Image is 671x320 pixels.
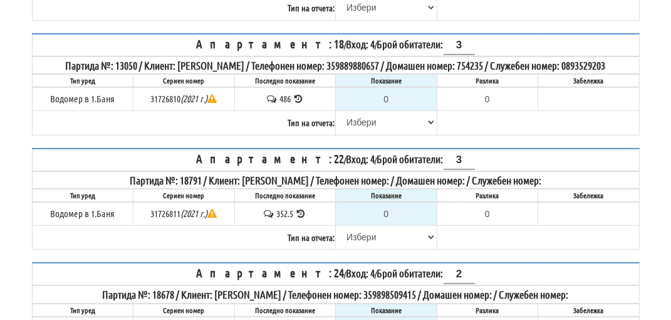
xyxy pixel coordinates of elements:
th: Сериен номер [133,189,235,202]
span: История на забележките [265,93,279,104]
td: Водомер в 1.Баня [32,87,133,111]
span: Брой обитатели: [377,38,475,50]
div: Партида №: 18678 / Клиент: [PERSON_NAME] / Телефонен номер: 359898509415 / Домашен номер: / Служе... [33,287,638,302]
span: Вход: 4 [346,152,375,165]
th: Показание [336,189,437,202]
div: Партида №: 13050 / Клиент: [PERSON_NAME] / Телефонен номер: 359889880657 / Домашен номер: 754235 ... [33,58,638,73]
th: Последно показание [234,74,336,87]
span: Брой обитатели: [377,152,475,165]
th: / / [32,34,639,56]
th: Сериен номер [133,304,235,317]
th: Показание [336,74,437,87]
span: 352.5 [276,208,293,219]
b: Тип на отчета: [288,2,335,13]
span: Апартамент: 18 [197,36,345,51]
th: Тип уред [32,189,133,202]
span: 486 [279,93,291,104]
span: Брой обитатели: [377,267,475,279]
th: / / [32,149,639,171]
th: Разлика [437,74,538,87]
td: Водомер в 1.Баня [32,202,133,226]
th: Разлика [437,304,538,317]
span: Апартамент: 22 [197,151,345,166]
th: Забележка [538,189,640,202]
th: Сериен номер [133,74,235,87]
th: Разлика [437,189,538,202]
i: Метрологична годност до 2021г. [180,208,217,219]
th: Забележка [538,304,640,317]
i: Метрологична годност до 2021г. [180,93,217,104]
th: / / [32,263,639,285]
span: Апартамент: 24 [197,265,345,280]
span: Вход: 4 [346,267,375,279]
span: Вход: 4 [346,38,375,50]
th: Последно показание [234,189,336,202]
th: Последно показание [234,304,336,317]
b: Тип на отчета: [288,117,335,128]
span: История на показанията [295,208,307,219]
th: Тип уред [32,304,133,317]
span: История на показанията [293,93,304,104]
b: Тип на отчета: [288,232,335,243]
div: Партида №: 18791 / Клиент: [PERSON_NAME] / Телефонен номер: / Домашен номер: / Служебен номер: [33,173,638,188]
td: 31726810 [133,87,235,111]
th: Забележка [538,74,640,87]
th: Показание [336,304,437,317]
th: Тип уред [32,74,133,87]
span: История на забележките [263,208,276,219]
td: 31726811 [133,202,235,226]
